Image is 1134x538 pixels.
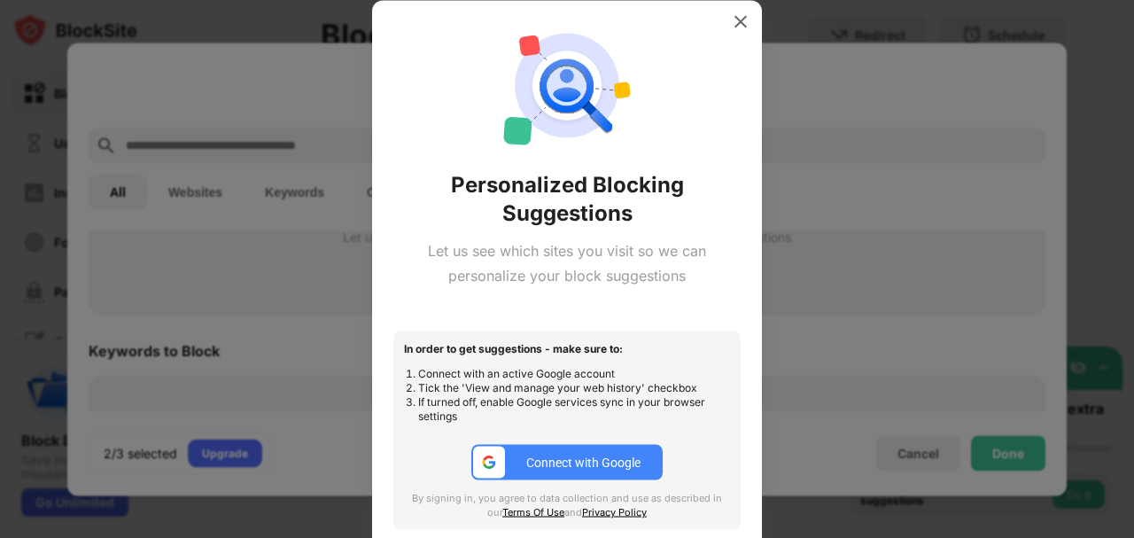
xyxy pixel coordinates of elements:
[503,21,631,149] img: personal-suggestions.svg
[393,238,741,289] div: Let us see which sites you visit so we can personalize your block suggestions
[412,492,722,519] span: By signing in, you agree to data collection and use as described in our
[418,381,730,395] li: Tick the 'View and manage your web history' checkbox
[502,506,564,519] a: Terms Of Use
[418,395,730,424] li: If turned off, enable Google services sync in your browser settings
[393,170,741,227] div: Personalized Blocking Suggestions
[564,506,582,519] span: and
[418,367,730,381] li: Connect with an active Google account
[471,445,663,480] button: google-icConnect with Google
[481,455,497,471] img: google-ic
[404,342,730,356] div: In order to get suggestions - make sure to:
[526,456,641,470] div: Connect with Google
[582,506,647,519] a: Privacy Policy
